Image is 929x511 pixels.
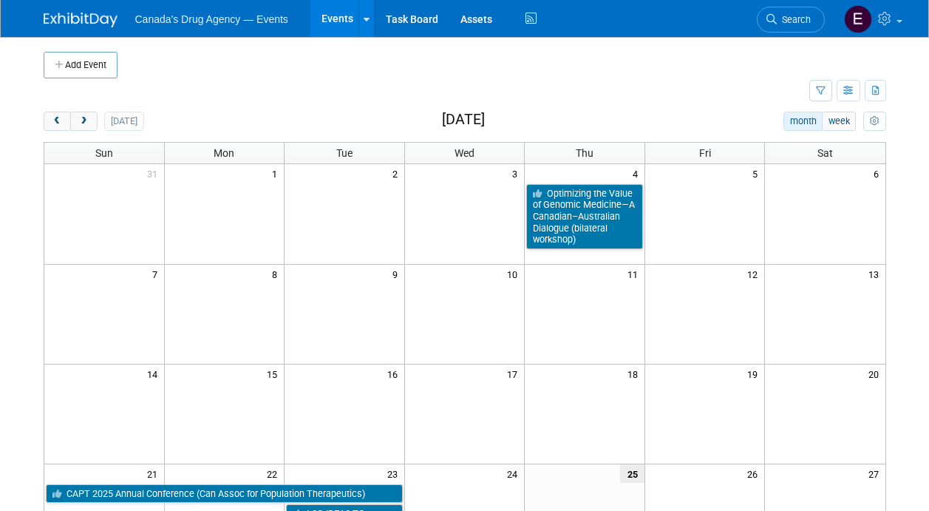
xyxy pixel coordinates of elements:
[506,265,524,283] span: 10
[867,464,885,483] span: 27
[44,112,71,131] button: prev
[777,14,811,25] span: Search
[620,464,644,483] span: 25
[870,117,879,126] i: Personalize Calendar
[576,147,593,159] span: Thu
[135,13,288,25] span: Canada's Drug Agency — Events
[455,147,474,159] span: Wed
[70,112,98,131] button: next
[336,147,353,159] span: Tue
[95,147,113,159] span: Sun
[506,464,524,483] span: 24
[265,464,284,483] span: 22
[44,52,118,78] button: Add Event
[511,164,524,183] span: 3
[746,265,764,283] span: 12
[746,365,764,383] span: 19
[817,147,833,159] span: Sat
[746,464,764,483] span: 26
[822,112,856,131] button: week
[631,164,644,183] span: 4
[867,365,885,383] span: 20
[757,7,825,33] a: Search
[442,112,485,128] h2: [DATE]
[751,164,764,183] span: 5
[863,112,885,131] button: myCustomButton
[626,265,644,283] span: 11
[391,265,404,283] span: 9
[104,112,143,131] button: [DATE]
[526,184,643,250] a: Optimizing the Value of Genomic Medicine—A Canadian–Australian Dialogue (bilateral workshop)
[146,464,164,483] span: 21
[391,164,404,183] span: 2
[265,365,284,383] span: 15
[626,365,644,383] span: 18
[844,5,872,33] img: External Events
[506,365,524,383] span: 17
[146,164,164,183] span: 31
[146,365,164,383] span: 14
[46,484,403,504] a: CAPT 2025 Annual Conference (Can Assoc for Population Therapeutics)
[386,464,404,483] span: 23
[386,365,404,383] span: 16
[783,112,823,131] button: month
[872,164,885,183] span: 6
[270,265,284,283] span: 8
[151,265,164,283] span: 7
[867,265,885,283] span: 13
[699,147,711,159] span: Fri
[270,164,284,183] span: 1
[44,13,118,27] img: ExhibitDay
[214,147,234,159] span: Mon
